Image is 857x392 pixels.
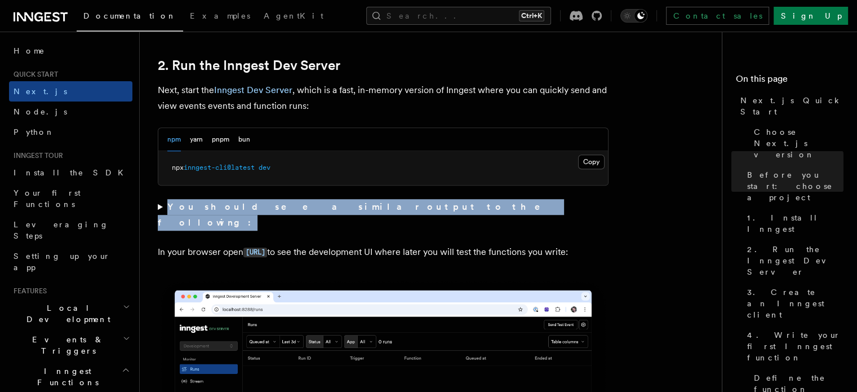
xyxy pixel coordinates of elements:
a: 1. Install Inngest [743,208,843,239]
a: Choose Next.js version [749,122,843,165]
span: Inngest Functions [9,365,122,388]
p: In your browser open to see the development UI where later you will test the functions you write: [158,244,609,261]
span: 2. Run the Inngest Dev Server [747,244,843,278]
a: Setting up your app [9,246,132,278]
summary: You should see a similar output to the following: [158,199,609,231]
span: Events & Triggers [9,334,123,356]
a: Next.js [9,81,132,102]
a: Your first Functions [9,183,132,214]
button: Copy [578,155,605,169]
a: Python [9,122,132,142]
span: 4. Write your first Inngest function [747,329,843,363]
span: dev [259,164,270,171]
a: Contact sales [666,7,769,25]
span: Your first Functions [14,188,81,209]
span: Python [14,127,55,136]
a: Node.js [9,102,132,122]
button: npm [167,128,181,151]
span: Leveraging Steps [14,220,109,240]
a: Install the SDK [9,162,132,183]
strong: You should see a similar output to the following: [158,201,556,228]
span: Install the SDK [14,168,130,177]
span: inngest-cli@latest [184,164,255,171]
span: Setting up your app [14,252,110,272]
span: Features [9,287,47,296]
a: Next.js Quick Start [736,90,843,122]
h4: On this page [736,72,843,90]
span: Inngest tour [9,151,63,160]
a: Documentation [77,3,183,32]
a: 2. Run the Inngest Dev Server [158,58,340,73]
button: Local Development [9,298,132,329]
span: Home [14,45,45,56]
a: 4. Write your first Inngest function [743,325,843,368]
span: Quick start [9,70,58,79]
span: Before you start: choose a project [747,169,843,203]
button: pnpm [212,128,229,151]
button: Toggle dark mode [620,9,647,23]
kbd: Ctrl+K [519,10,544,21]
a: Leveraging Steps [9,214,132,246]
button: bun [238,128,250,151]
a: Inngest Dev Server [214,85,292,95]
a: 2. Run the Inngest Dev Server [743,239,843,282]
span: 1. Install Inngest [747,212,843,235]
span: Choose Next.js version [754,126,843,160]
a: 3. Create an Inngest client [743,282,843,325]
span: npx [172,164,184,171]
span: Documentation [83,11,176,20]
button: Search...Ctrl+K [366,7,551,25]
span: Next.js [14,87,67,96]
span: Local Development [9,302,123,325]
span: AgentKit [264,11,323,20]
a: AgentKit [257,3,330,30]
button: Events & Triggers [9,329,132,361]
a: Examples [183,3,257,30]
span: Node.js [14,107,67,116]
a: Home [9,41,132,61]
button: yarn [190,128,203,151]
span: Next.js Quick Start [740,95,843,117]
a: Sign Up [774,7,848,25]
span: 3. Create an Inngest client [747,287,843,320]
code: [URL] [243,248,267,257]
a: Before you start: choose a project [743,165,843,208]
p: Next, start the , which is a fast, in-memory version of Inngest where you can quickly send and vi... [158,82,609,114]
a: [URL] [243,246,267,257]
span: Examples [190,11,250,20]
